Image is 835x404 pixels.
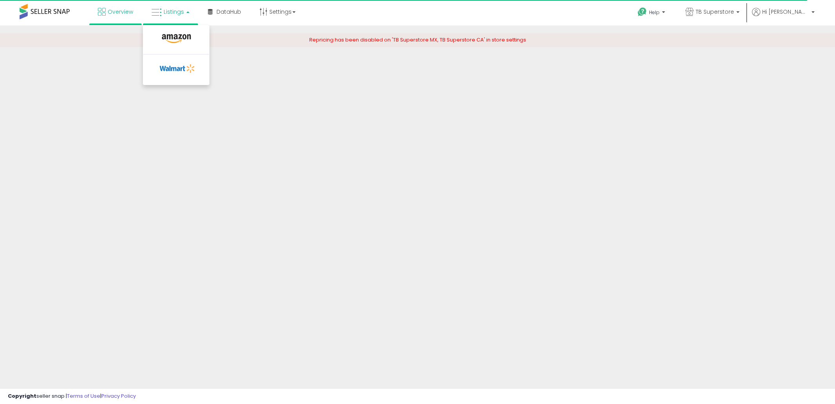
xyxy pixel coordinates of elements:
[108,8,133,16] span: Overview
[696,8,734,16] span: TB Superstore
[164,8,184,16] span: Listings
[631,1,673,25] a: Help
[752,8,815,25] a: Hi [PERSON_NAME]
[637,7,647,17] i: Get Help
[649,9,660,16] span: Help
[216,8,241,16] span: DataHub
[762,8,809,16] span: Hi [PERSON_NAME]
[309,36,526,43] span: Repricing has been disabled on 'TB Superstore MX, TB Superstore CA' in store settings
